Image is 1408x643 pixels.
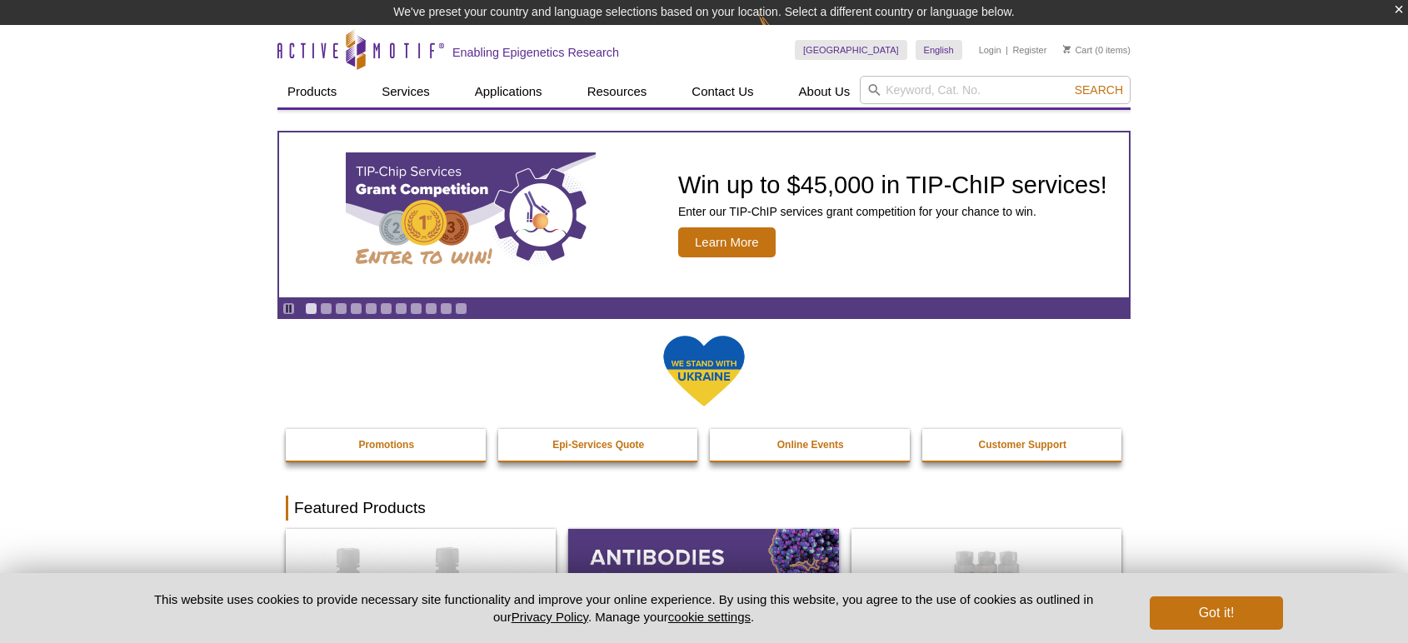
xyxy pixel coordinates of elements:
[282,302,295,315] a: Toggle autoplay
[380,302,392,315] a: Go to slide 6
[346,152,596,277] img: TIP-ChIP Services Grant Competition
[286,429,487,461] a: Promotions
[795,40,907,60] a: [GEOGRAPHIC_DATA]
[916,40,962,60] a: English
[922,429,1124,461] a: Customer Support
[335,302,347,315] a: Go to slide 3
[455,302,467,315] a: Go to slide 11
[410,302,422,315] a: Go to slide 8
[365,302,377,315] a: Go to slide 5
[777,439,844,451] strong: Online Events
[668,610,751,624] button: cookie settings
[678,227,776,257] span: Learn More
[279,132,1129,297] article: TIP-ChIP Services Grant Competition
[320,302,332,315] a: Go to slide 2
[358,439,414,451] strong: Promotions
[395,302,407,315] a: Go to slide 7
[498,429,700,461] a: Epi-Services Quote
[1075,83,1123,97] span: Search
[577,76,657,107] a: Resources
[1063,40,1131,60] li: (0 items)
[789,76,861,107] a: About Us
[682,76,763,107] a: Contact Us
[279,132,1129,297] a: TIP-ChIP Services Grant Competition Win up to $45,000 in TIP-ChIP services! Enter our TIP-ChIP se...
[1063,45,1071,53] img: Your Cart
[350,302,362,315] a: Go to slide 4
[1070,82,1128,97] button: Search
[979,44,1001,56] a: Login
[860,76,1131,104] input: Keyword, Cat. No.
[277,76,347,107] a: Products
[678,172,1107,197] h2: Win up to $45,000 in TIP-ChIP services!
[678,204,1107,219] p: Enter our TIP-ChIP services grant competition for your chance to win.
[1150,596,1283,630] button: Got it!
[286,496,1122,521] h2: Featured Products
[372,76,440,107] a: Services
[1006,40,1008,60] li: |
[1012,44,1046,56] a: Register
[305,302,317,315] a: Go to slide 1
[452,45,619,60] h2: Enabling Epigenetics Research
[425,302,437,315] a: Go to slide 9
[512,610,588,624] a: Privacy Policy
[710,429,911,461] a: Online Events
[465,76,552,107] a: Applications
[440,302,452,315] a: Go to slide 10
[552,439,644,451] strong: Epi-Services Quote
[979,439,1066,451] strong: Customer Support
[662,334,746,408] img: We Stand With Ukraine
[1063,44,1092,56] a: Cart
[125,591,1122,626] p: This website uses cookies to provide necessary site functionality and improve your online experie...
[758,12,802,52] img: Change Here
